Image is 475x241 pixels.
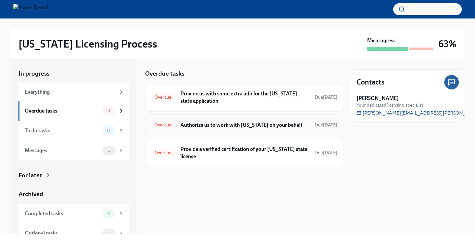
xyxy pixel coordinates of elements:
[18,204,129,224] a: Completed tasks4
[103,211,114,216] span: 4
[357,77,385,87] h4: Contacts
[180,146,309,160] h6: Provide a verified certification of your [US_STATE] state license
[18,141,129,160] a: Messages1
[315,150,337,155] span: Due
[315,94,337,100] span: Due
[25,210,100,217] div: Completed tasks
[25,127,100,134] div: To do tasks
[315,122,337,128] span: Due
[151,150,175,155] span: Overdue
[323,94,337,100] strong: [DATE]
[104,231,114,236] span: 1
[18,69,129,78] a: In progress
[145,69,184,78] h5: Overdue tasks
[315,122,337,128] span: August 10th, 2025 09:00
[357,102,423,108] span: Your dedicated licensing specialist
[104,148,114,153] span: 1
[25,107,100,115] div: Overdue tasks
[25,230,100,237] div: Optional tasks
[315,150,337,156] span: August 10th, 2025 09:00
[323,150,337,155] strong: [DATE]
[18,171,42,180] div: For later
[151,89,337,106] a: OverdueProvide us with some extra info for the [US_STATE] state applicationDue[DATE]
[18,83,129,101] a: Everything
[151,144,337,161] a: OverdueProvide a verified certification of your [US_STATE] state licenseDue[DATE]
[25,88,115,96] div: Everything
[357,95,399,102] strong: [PERSON_NAME]
[103,128,114,133] span: 0
[438,38,457,50] h3: 63%
[151,122,175,127] span: Overdue
[18,171,129,180] a: For later
[367,37,396,44] strong: My progress
[151,120,337,130] a: OverdueAuthorize us to work with [US_STATE] on your behalfDue[DATE]
[18,121,129,141] a: To do tasks0
[104,108,114,113] span: 3
[18,101,129,121] a: Overdue tasks3
[180,90,309,105] h6: Provide us with some extra info for the [US_STATE] state application
[315,94,337,100] span: August 1st, 2025 09:00
[18,190,129,198] a: Archived
[180,121,309,129] h6: Authorize us to work with [US_STATE] on your behalf
[25,147,100,154] div: Messages
[13,4,48,15] img: Aspen Dental
[18,37,157,51] h2: [US_STATE] Licensing Process
[151,95,175,100] span: Overdue
[323,122,337,128] strong: [DATE]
